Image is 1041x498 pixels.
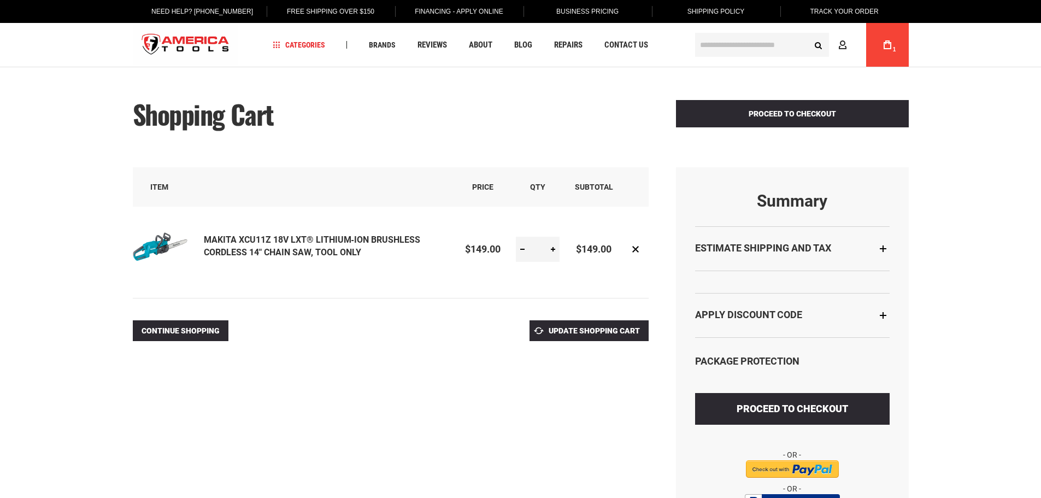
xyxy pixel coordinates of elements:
[575,183,613,191] span: Subtotal
[417,41,447,49] span: Reviews
[687,8,745,15] span: Shipping Policy
[273,41,325,49] span: Categories
[737,403,848,414] span: Proceed to Checkout
[465,243,501,255] span: $149.00
[576,243,611,255] span: $149.00
[695,192,890,210] strong: Summary
[749,109,836,118] span: Proceed to Checkout
[369,41,396,49] span: Brands
[695,309,802,320] strong: Apply Discount Code
[469,41,492,49] span: About
[554,41,583,49] span: Repairs
[150,183,168,191] span: Item
[133,25,239,66] img: America Tools
[530,183,545,191] span: Qty
[549,38,587,52] a: Repairs
[472,183,493,191] span: Price
[464,38,497,52] a: About
[133,25,239,66] a: store logo
[893,46,896,52] span: 1
[549,326,640,335] span: Update Shopping Cart
[877,23,898,67] a: 1
[133,221,187,276] img: MAKITA XCU11Z 18V LXT® LITHIUM‑ION BRUSHLESS CORDLESS 14" CHAIN SAW, TOOL ONLY
[599,38,653,52] a: Contact Us
[133,95,274,133] span: Shopping Cart
[808,34,829,55] button: Search
[514,41,532,49] span: Blog
[695,393,890,425] button: Proceed to Checkout
[133,221,204,278] a: MAKITA XCU11Z 18V LXT® LITHIUM‑ION BRUSHLESS CORDLESS 14" CHAIN SAW, TOOL ONLY
[695,242,831,254] strong: Estimate Shipping and Tax
[695,354,890,368] div: Package Protection
[133,320,228,341] a: Continue Shopping
[204,235,420,257] a: MAKITA XCU11Z 18V LXT® LITHIUM‑ION BRUSHLESS CORDLESS 14" CHAIN SAW, TOOL ONLY
[676,100,909,127] button: Proceed to Checkout
[364,38,401,52] a: Brands
[530,320,649,341] button: Update Shopping Cart
[509,38,537,52] a: Blog
[604,41,648,49] span: Contact Us
[413,38,452,52] a: Reviews
[142,326,220,335] span: Continue Shopping
[268,38,330,52] a: Categories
